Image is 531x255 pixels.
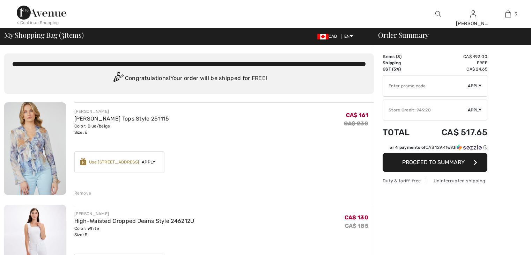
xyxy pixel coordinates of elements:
div: [PERSON_NAME] [456,20,490,27]
input: Promo code [383,75,468,96]
img: Sezzle [457,144,482,151]
td: CA$ 517.65 [421,121,487,144]
img: search the website [435,10,441,18]
span: CAD [317,34,340,39]
span: Apply [139,159,158,165]
span: CA$ 129.41 [426,145,447,150]
div: Store Credit: 949.20 [383,107,468,113]
a: [PERSON_NAME] Tops Style 251115 [74,115,169,122]
span: CA$ 161 [346,112,368,118]
span: Apply [468,83,482,89]
div: [PERSON_NAME] [74,108,169,115]
img: Reward-Logo.svg [80,158,87,165]
span: CA$ 130 [345,214,368,221]
span: 3 [61,30,64,39]
img: Frank Lyman Tops Style 251115 [4,102,66,195]
a: High-Waisted Cropped Jeans Style 246212U [74,218,194,224]
td: GST (5%) [383,66,421,72]
span: EN [344,34,353,39]
td: Shipping [383,60,421,66]
div: Order Summary [370,31,527,38]
img: Canadian Dollar [317,34,329,39]
td: Total [383,121,421,144]
td: Items ( ) [383,53,421,60]
div: or 4 payments ofCA$ 129.41withSezzle Click to learn more about Sezzle [383,144,487,153]
a: Sign In [470,10,476,17]
a: 3 [491,10,525,18]
img: 1ère Avenue [17,6,66,20]
div: Duty & tariff-free | Uninterrupted shipping [383,177,487,184]
img: Congratulation2.svg [111,72,125,86]
img: My Info [470,10,476,18]
div: [PERSON_NAME] [74,211,194,217]
span: My Shopping Bag ( Items) [4,31,84,38]
span: Apply [468,107,482,113]
div: Color: White Size: S [74,225,194,238]
s: CA$ 185 [345,223,368,229]
td: CA$ 24.65 [421,66,487,72]
span: Proceed to Summary [402,159,465,166]
div: Congratulations! Your order will be shipped for FREE! [13,72,366,86]
div: Remove [74,190,91,196]
div: Use [STREET_ADDRESS] [89,159,139,165]
td: CA$ 493.00 [421,53,487,60]
span: 3 [515,11,517,17]
div: < Continue Shopping [17,20,59,26]
div: Color: Blue/beige Size: 6 [74,123,169,136]
img: My Bag [505,10,511,18]
s: CA$ 230 [344,120,368,127]
td: Free [421,60,487,66]
button: Proceed to Summary [383,153,487,172]
div: or 4 payments of with [390,144,487,151]
span: 3 [397,54,400,59]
